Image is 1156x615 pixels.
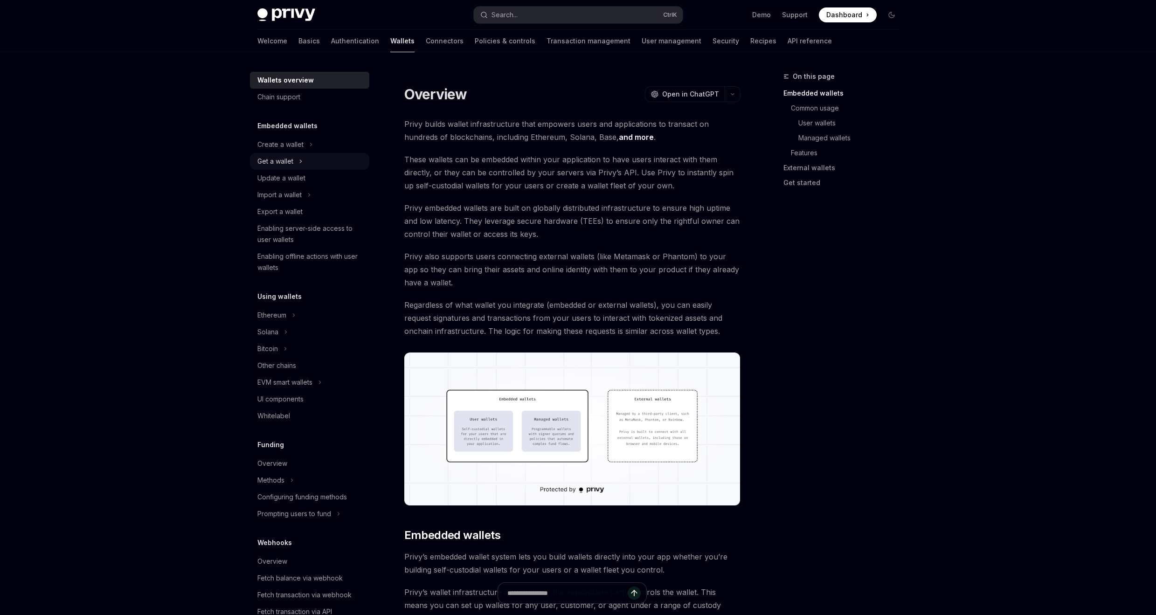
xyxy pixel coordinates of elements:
[257,189,302,200] div: Import a wallet
[257,8,315,21] img: dark logo
[257,30,287,52] a: Welcome
[404,250,741,289] span: Privy also supports users connecting external wallets (like Metamask or Phantom) to your app so t...
[663,11,677,19] span: Ctrl K
[826,10,862,20] span: Dashboard
[662,90,719,99] span: Open in ChatGPT
[642,30,701,52] a: User management
[884,7,899,22] button: Toggle dark mode
[645,86,725,102] button: Open in ChatGPT
[628,587,641,600] button: Send message
[257,291,302,302] h5: Using wallets
[250,340,369,357] button: Bitcoin
[257,508,331,519] div: Prompting users to fund
[257,360,296,371] div: Other chains
[788,30,832,52] a: API reference
[250,136,369,153] button: Create a wallet
[783,101,907,116] a: Common usage
[404,86,467,103] h1: Overview
[257,139,304,150] div: Create a wallet
[257,556,287,567] div: Overview
[404,117,741,144] span: Privy builds wallet infrastructure that empowers users and applications to transact on hundreds o...
[752,10,771,20] a: Demo
[547,30,630,52] a: Transaction management
[783,131,907,145] a: Managed wallets
[250,570,369,587] a: Fetch balance via webhook
[250,408,369,424] a: Whitelabel
[257,377,312,388] div: EVM smart wallets
[250,587,369,603] a: Fetch transaction via webhook
[257,156,293,167] div: Get a wallet
[250,220,369,248] a: Enabling server-side access to user wallets
[426,30,464,52] a: Connectors
[250,203,369,220] a: Export a wallet
[257,206,303,217] div: Export a wallet
[250,89,369,105] a: Chain support
[250,187,369,203] button: Import a wallet
[619,132,654,142] a: and more
[250,505,369,522] button: Prompting users to fund
[750,30,776,52] a: Recipes
[250,307,369,324] button: Ethereum
[783,116,907,131] a: User wallets
[793,71,835,82] span: On this page
[250,248,369,276] a: Enabling offline actions with user wallets
[713,30,739,52] a: Security
[783,145,907,160] a: Features
[257,223,364,245] div: Enabling server-side access to user wallets
[783,86,907,101] a: Embedded wallets
[404,550,741,576] span: Privy’s embedded wallet system lets you build wallets directly into your app whether you’re build...
[257,75,314,86] div: Wallets overview
[475,30,535,52] a: Policies & controls
[257,310,286,321] div: Ethereum
[257,91,300,103] div: Chain support
[819,7,877,22] a: Dashboard
[491,9,518,21] div: Search...
[250,324,369,340] button: Solana
[257,251,364,273] div: Enabling offline actions with user wallets
[250,374,369,391] button: EVM smart wallets
[783,160,907,175] a: External wallets
[257,458,287,469] div: Overview
[250,489,369,505] a: Configuring funding methods
[257,573,343,584] div: Fetch balance via webhook
[250,391,369,408] a: UI components
[257,343,278,354] div: Bitcoin
[257,120,318,131] h5: Embedded wallets
[331,30,379,52] a: Authentication
[390,30,415,52] a: Wallets
[250,455,369,472] a: Overview
[404,201,741,241] span: Privy embedded wallets are built on globally distributed infrastructure to ensure high uptime and...
[507,583,628,603] input: Ask a question...
[257,394,304,405] div: UI components
[783,175,907,190] a: Get started
[298,30,320,52] a: Basics
[404,528,500,543] span: Embedded wallets
[250,153,369,170] button: Get a wallet
[250,472,369,489] button: Methods
[404,352,741,505] img: images/walletoverview.png
[250,72,369,89] a: Wallets overview
[257,326,278,338] div: Solana
[257,173,305,184] div: Update a wallet
[404,153,741,192] span: These wallets can be embedded within your application to have users interact with them directly, ...
[250,553,369,570] a: Overview
[250,170,369,187] a: Update a wallet
[404,298,741,338] span: Regardless of what wallet you integrate (embedded or external wallets), you can easily request si...
[782,10,808,20] a: Support
[257,439,284,450] h5: Funding
[257,537,292,548] h5: Webhooks
[257,589,352,601] div: Fetch transaction via webhook
[257,491,347,503] div: Configuring funding methods
[250,357,369,374] a: Other chains
[474,7,683,23] button: Search...CtrlK
[257,410,290,422] div: Whitelabel
[257,475,284,486] div: Methods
